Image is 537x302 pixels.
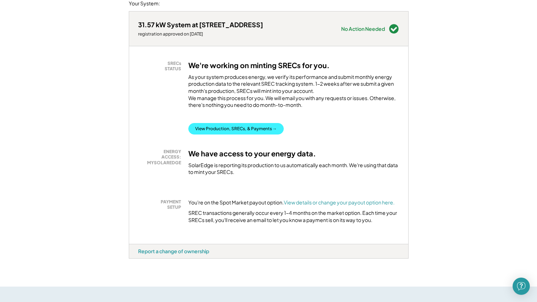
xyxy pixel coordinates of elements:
[284,199,395,206] a: View details or change your payout option here.
[138,31,263,37] div: registration approved on [DATE]
[188,149,316,158] h3: We have access to your energy data.
[341,26,385,31] div: No Action Needed
[142,149,181,166] div: ENERGY ACCESS: MYSOLAREDGE
[188,199,395,206] div: You're on the Spot Market payout option.
[142,199,181,210] div: PAYMENT SETUP
[188,209,399,223] div: SREC transactions generally occur every 1-4 months on the market option. Each time your SRECs sel...
[138,20,263,29] div: 31.57 kW System at [STREET_ADDRESS]
[188,61,330,70] h3: We're working on minting SRECs for you.
[188,74,399,112] div: As your system produces energy, we verify its performance and submit monthly energy production da...
[138,248,209,254] div: Report a change of ownership
[129,259,153,261] div: vi4mt94l - VA Distributed
[142,61,181,72] div: SRECs STATUS
[188,123,284,135] button: View Production, SRECs, & Payments →
[513,278,530,295] div: Open Intercom Messenger
[188,162,399,176] div: SolarEdge is reporting its production to us automatically each month. We're using that data to mi...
